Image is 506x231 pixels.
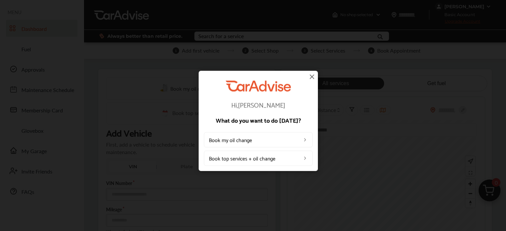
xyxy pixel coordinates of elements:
a: Book top services + oil change [204,150,313,166]
p: What do you want to do [DATE]? [204,117,313,123]
a: Book my oil change [204,132,313,147]
p: Hi, [PERSON_NAME] [204,101,313,108]
img: close-icon.a004319c.svg [308,73,316,81]
img: CarAdvise Logo [226,81,291,91]
img: left_arrow_icon.0f472efe.svg [302,137,308,142]
img: left_arrow_icon.0f472efe.svg [302,155,308,161]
